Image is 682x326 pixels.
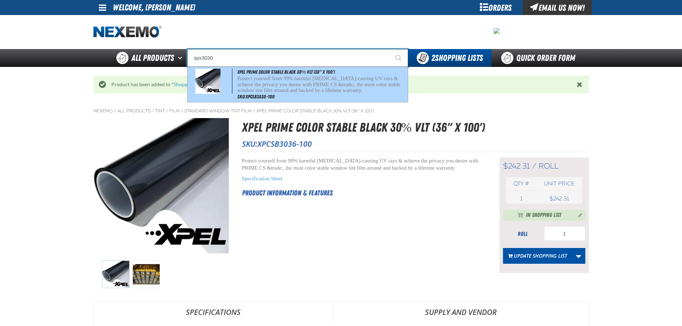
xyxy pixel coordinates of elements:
[503,230,542,238] div: roll
[93,108,113,114] a: Nexemo
[242,188,482,198] h2: Product Information & Features
[106,81,577,88] div: Product has been added to " "
[532,161,536,171] span: /
[242,157,482,172] p: Protect yourself from 99% harmful [MEDICAL_DATA]-causing UV rays & achieve the privacy you desire...
[181,108,183,114] span: /
[572,248,585,264] a: More Actions
[93,26,161,38] a: Home
[102,261,130,288] img: XPEL PRIME Color Stable Black 30% VLT (36" x 100')
[237,94,275,99] span: SKU:XPCSB3030-100
[117,108,151,114] a: All Products
[114,108,116,114] span: /
[526,211,561,220] span: In Shopping List
[503,161,530,171] span: $242.31
[131,52,174,64] span: All Products
[333,301,589,323] a: Supply and Vendor
[169,108,180,114] a: Film
[237,69,335,75] span: XPEL PRIME Color Stable Black 30% VLT (30" x 100')
[538,161,558,171] span: roll
[152,108,154,114] span: /
[242,139,589,149] p: SKU:
[257,139,312,149] span: XPCSB3036-100
[132,261,160,288] img: XPEL PRIME Color Stable Black 30% VLT (36" x 100')
[431,53,483,63] span: Shopping Lists
[94,118,229,253] img: XPEL PRIME Color Stable Black 30% VLT (36" x 100')
[520,195,522,202] span: 1
[431,53,435,63] strong: 2
[492,49,589,67] a: Quick Order Form
[544,227,585,241] input: Product Quantity
[187,49,408,67] input: Search
[94,301,333,323] a: Specifications
[572,210,584,219] button: Manage current product in the Shopping List
[242,118,589,137] h1: XPEL PRIME Color Stable Black 30% VLT (36" x 100')
[536,177,582,190] th: Unit price
[184,108,252,114] a: Standard Window Tint Film
[174,82,203,87] a: Shopping List
[390,49,408,67] button: Start Searching
[242,176,283,181] a: Specification Sheet
[494,28,499,34] img: 08cb5c772975e007c414e40fb9967a9c.jpeg
[155,108,165,114] a: Tint
[408,49,492,67] button: You have 2 Shopping Lists. Open to view details
[175,49,187,67] button: Open All Products pages
[536,194,582,204] td: $242.31
[195,69,221,94] img: 611d5b0e27661181981839-XPEL-Tint-Roll.jpg
[575,79,585,90] button: Close the Notification
[237,76,406,93] p: Protect yourself from 99% harmful [MEDICAL_DATA]-causing UV rays & achieve the privacy you desire...
[503,248,572,264] button: Update Shopping List
[253,108,255,114] span: /
[93,26,161,38] img: Nexemo logo
[506,177,537,190] th: Qty #
[256,108,374,114] a: XPEL PRIME Color Stable Black 30% VLT (36" x 100')
[93,108,589,114] nav: Breadcrumbs
[166,108,168,114] span: /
